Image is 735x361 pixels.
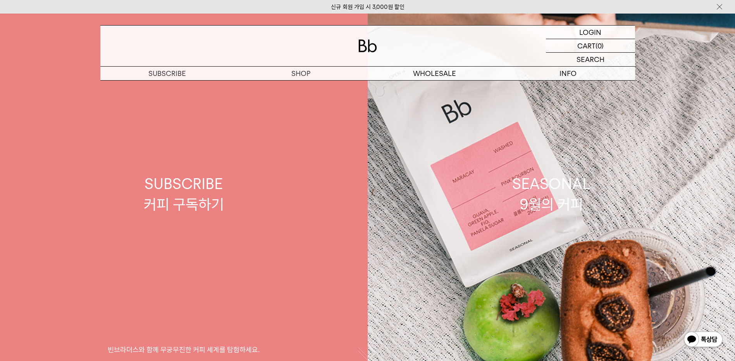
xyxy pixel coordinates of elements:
[331,3,405,10] a: 신규 회원 가입 시 3,000원 할인
[546,26,635,39] a: LOGIN
[501,67,635,80] p: INFO
[577,39,596,52] p: CART
[596,39,604,52] p: (0)
[512,174,590,215] div: SEASONAL 9월의 커피
[234,67,368,80] a: SHOP
[577,53,604,66] p: SEARCH
[144,174,224,215] div: SUBSCRIBE 커피 구독하기
[683,331,723,349] img: 카카오톡 채널 1:1 채팅 버튼
[368,67,501,80] p: WHOLESALE
[579,26,601,39] p: LOGIN
[100,67,234,80] a: SUBSCRIBE
[546,39,635,53] a: CART (0)
[358,40,377,52] img: 로고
